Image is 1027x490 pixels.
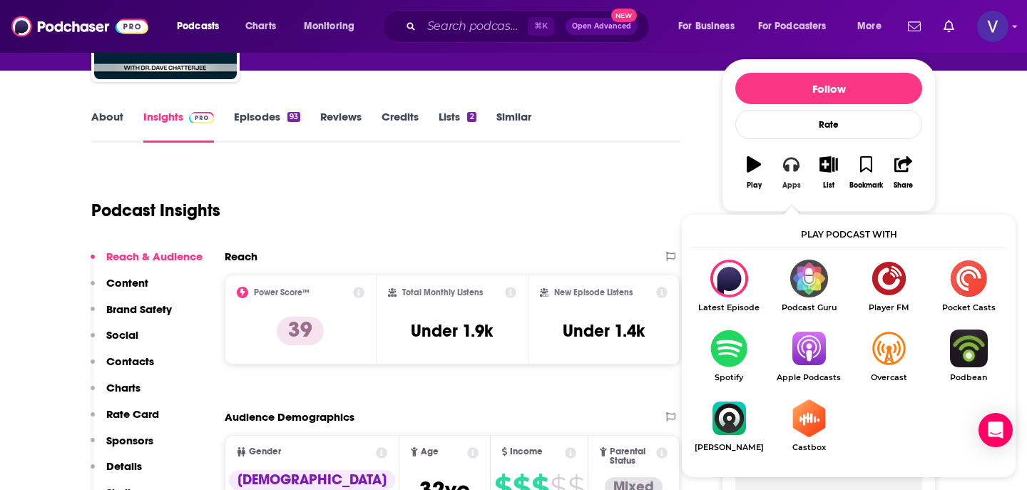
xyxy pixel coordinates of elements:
button: List [810,147,847,198]
img: Podchaser Pro [189,112,214,123]
a: Pocket CastsPocket Casts [929,260,1008,312]
span: For Podcasters [758,16,827,36]
a: PodbeanPodbean [929,330,1008,382]
p: Charts [106,381,140,394]
button: Sponsors [91,434,153,460]
a: Show notifications dropdown [902,14,926,39]
a: Credits [382,110,419,143]
div: [DEMOGRAPHIC_DATA] [229,470,395,490]
span: Charts [245,16,276,36]
div: Play [747,181,762,190]
span: Logged in as victoria.wilson [977,11,1008,42]
span: [PERSON_NAME] [689,443,769,452]
p: Reach & Audience [106,250,203,263]
p: 39 [277,317,324,345]
span: Age [421,447,439,456]
span: Apple Podcasts [769,373,849,382]
a: Podcast GuruPodcast Guru [769,260,849,312]
h1: Podcast Insights [91,200,220,221]
button: Bookmark [847,147,884,198]
img: Podchaser - Follow, Share and Rate Podcasts [11,13,148,40]
button: Apps [772,147,809,198]
span: ⌘ K [528,17,554,36]
a: Show notifications dropdown [938,14,960,39]
p: Content [106,276,148,290]
span: For Business [678,16,735,36]
span: Podcasts [177,16,219,36]
span: Income [510,447,543,456]
button: Share [885,147,922,198]
a: Lists2 [439,110,476,143]
p: Rate Card [106,407,159,421]
span: More [857,16,882,36]
div: 93 [287,112,300,122]
span: Monitoring [304,16,354,36]
button: Details [91,459,142,486]
p: Brand Safety [106,302,172,316]
button: Content [91,276,148,302]
p: Sponsors [106,434,153,447]
a: SpotifySpotify [689,330,769,382]
h3: Under 1.9k [411,320,493,342]
button: Rate Card [91,407,159,434]
div: Bookmark [849,181,883,190]
button: Charts [91,381,140,407]
button: open menu [167,15,237,38]
a: Player FMPlayer FM [849,260,929,312]
span: Latest Episode [689,303,769,312]
button: open menu [749,15,847,38]
button: Reach & Audience [91,250,203,276]
a: Similar [496,110,531,143]
a: Apple PodcastsApple Podcasts [769,330,849,382]
div: 2 [467,112,476,122]
button: Play [735,147,772,198]
span: Pocket Casts [929,303,1008,312]
button: open menu [668,15,752,38]
div: Apps [782,181,801,190]
a: CastboxCastbox [769,399,849,452]
span: Overcast [849,373,929,382]
h2: Audience Demographics [225,410,354,424]
div: Open Intercom Messenger [979,413,1013,447]
p: Social [106,328,138,342]
a: Charts [236,15,285,38]
button: Brand Safety [91,302,172,329]
div: List [823,181,834,190]
div: Play podcast with [689,222,1008,248]
span: Castbox [769,443,849,452]
span: Gender [249,447,281,456]
button: open menu [294,15,373,38]
p: Contacts [106,354,154,368]
div: Search podcasts, credits, & more... [396,10,663,43]
span: Parental Status [610,447,654,466]
a: Reviews [320,110,362,143]
button: Contacts [91,354,154,381]
button: Show profile menu [977,11,1008,42]
button: Follow [735,73,922,104]
div: Share [894,181,913,190]
h2: Total Monthly Listens [402,287,483,297]
span: Spotify [689,373,769,382]
span: Podcast Guru [769,303,849,312]
a: Episodes93 [234,110,300,143]
button: open menu [847,15,899,38]
img: User Profile [977,11,1008,42]
a: Castro[PERSON_NAME] [689,399,769,452]
span: Player FM [849,303,929,312]
input: Search podcasts, credits, & more... [421,15,528,38]
span: Podbean [929,373,1008,382]
h2: Reach [225,250,257,263]
a: InsightsPodchaser Pro [143,110,214,143]
a: OvercastOvercast [849,330,929,382]
div: Rate [735,110,922,139]
h3: Under 1.4k [563,320,645,342]
p: Details [106,459,142,473]
h2: Power Score™ [254,287,310,297]
span: Open Advanced [572,23,631,30]
button: Social [91,328,138,354]
button: Open AdvancedNew [566,18,638,35]
span: New [611,9,637,22]
div: The Cybersecurity Readiness Podcast Series on Latest Episode [689,260,769,312]
h2: New Episode Listens [554,287,633,297]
